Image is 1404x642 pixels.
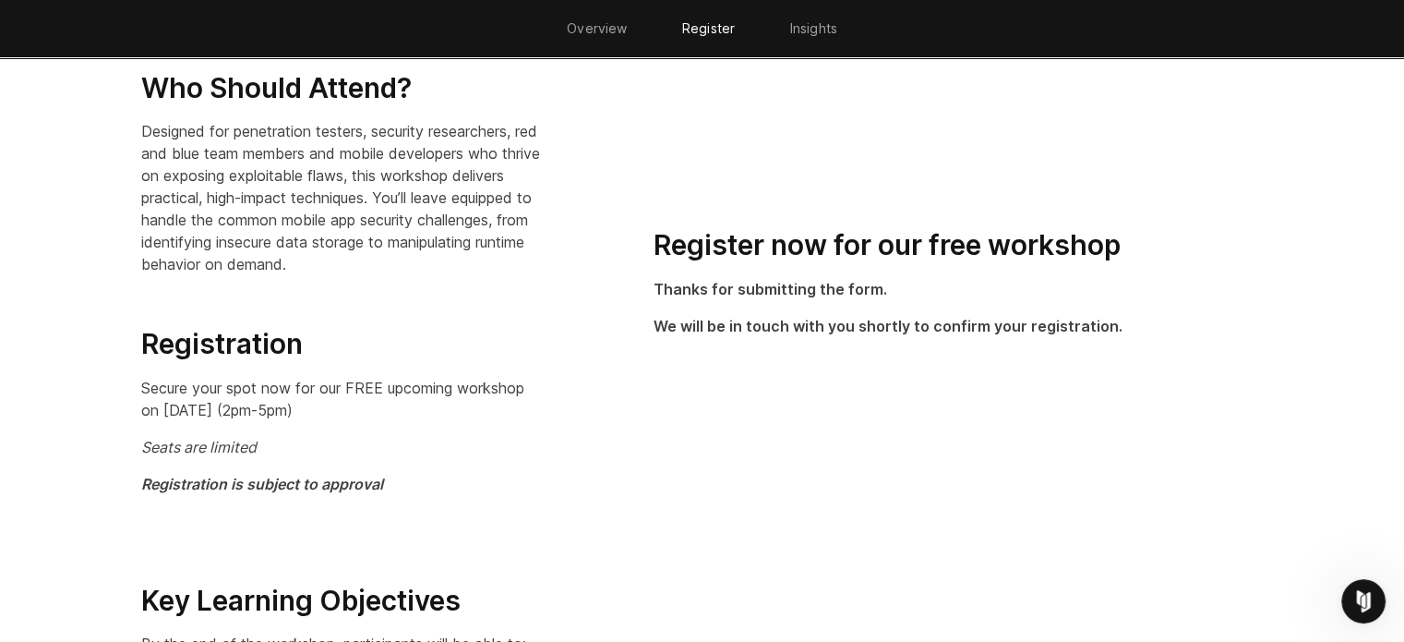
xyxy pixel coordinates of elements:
[654,278,1234,300] p: Thanks for submitting the form.
[654,315,1234,337] p: We will be in touch with you shortly to confirm your registration.
[654,228,1234,263] h3: Register now for our free workshop
[141,71,543,106] h3: Who Should Attend?
[141,438,257,456] em: Seats are limited
[1341,579,1386,624] iframe: Intercom live chat
[141,327,543,362] h3: Registration
[141,377,543,421] p: Secure your spot now for our FREE upcoming workshop on [DATE] (2pm-5pm)
[141,584,1264,619] h3: Key Learning Objectives
[141,120,543,275] p: Designed for penetration testers, security researchers, red and blue team members and mobile deve...
[141,475,383,493] em: Registration is subject to approval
